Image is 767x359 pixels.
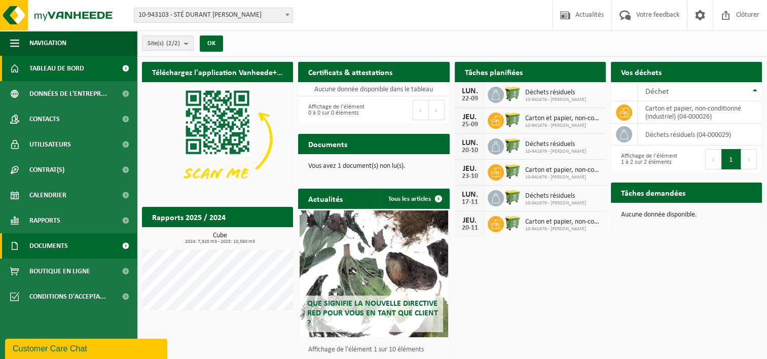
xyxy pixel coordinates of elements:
count: (2/2) [166,40,180,47]
span: Données de l'entrepr... [29,81,107,106]
div: JEU. [460,165,480,173]
span: Conditions d'accepta... [29,284,106,309]
p: Vous avez 1 document(s) non lu(s). [308,163,439,170]
span: Navigation [29,30,66,56]
button: 1 [721,149,741,169]
span: Boutique en ligne [29,259,90,284]
span: 10-941676 - [PERSON_NAME] [525,200,586,206]
span: 10-941676 - [PERSON_NAME] [525,123,601,129]
div: 25-09 [460,121,480,128]
span: Utilisateurs [29,132,71,157]
p: Aucune donnée disponible. [621,211,752,219]
span: Documents [29,233,68,259]
button: Next [429,100,445,120]
h2: Rapports 2025 / 2024 [142,207,236,227]
span: Déchets résiduels [525,140,586,149]
div: LUN. [460,139,480,147]
span: Que signifie la nouvelle directive RED pour vous en tant que client ? [307,300,438,327]
button: Previous [413,100,429,120]
td: Aucune donnée disponible dans le tableau [298,82,449,96]
span: 10-943103 - STÉ DURANT HUGUES - GRANDRIEU [134,8,293,22]
div: LUN. [460,87,480,95]
span: 10-943103 - STÉ DURANT HUGUES - GRANDRIEU [134,8,293,23]
img: WB-0660-HPE-GN-50 [504,85,521,102]
td: carton et papier, non-conditionné (industriel) (04-000026) [638,101,762,124]
td: déchets résiduels (04-000029) [638,124,762,146]
img: WB-0660-HPE-GN-50 [504,111,521,128]
div: 17-11 [460,199,480,206]
div: Affichage de l'élément 1 à 2 sur 2 éléments [616,148,681,170]
a: Tous les articles [380,189,449,209]
button: Next [741,149,757,169]
img: WB-0660-HPE-GN-50 [504,137,521,154]
div: LUN. [460,191,480,199]
span: Contacts [29,106,60,132]
img: Download de VHEPlus App [142,82,293,196]
h3: Cube [147,232,293,244]
h2: Vos déchets [611,62,672,82]
h2: Actualités [298,189,353,208]
img: WB-0660-HPE-GN-50 [504,163,521,180]
span: 10-941676 - [PERSON_NAME] [525,174,601,181]
div: 20-10 [460,147,480,154]
h2: Tâches demandées [611,183,696,202]
p: Affichage de l'élément 1 sur 10 éléments [308,346,444,353]
div: JEU. [460,113,480,121]
button: Previous [705,149,721,169]
span: Calendrier [29,183,66,208]
img: WB-0660-HPE-GN-50 [504,189,521,206]
iframe: chat widget [5,337,169,359]
div: JEU. [460,217,480,225]
span: Carton et papier, non-conditionné (industriel) [525,166,601,174]
h2: Tâches planifiées [455,62,533,82]
span: 2024: 7,920 m3 - 2025: 10,560 m3 [147,239,293,244]
span: 10-941676 - [PERSON_NAME] [525,97,586,103]
button: Site(s)(2/2) [142,35,194,51]
img: WB-0660-HPE-GN-50 [504,214,521,232]
div: 23-10 [460,173,480,180]
span: 10-941676 - [PERSON_NAME] [525,226,601,232]
h2: Documents [298,134,357,154]
span: Contrat(s) [29,157,64,183]
span: Tableau de bord [29,56,84,81]
span: Site(s) [148,36,180,51]
span: Déchet [645,88,669,96]
span: Déchets résiduels [525,192,586,200]
div: 22-09 [460,95,480,102]
div: 20-11 [460,225,480,232]
a: Que signifie la nouvelle directive RED pour vous en tant que client ? [300,210,448,337]
span: Carton et papier, non-conditionné (industriel) [525,115,601,123]
button: OK [200,35,223,52]
h2: Certificats & attestations [298,62,403,82]
h2: Téléchargez l'application Vanheede+ maintenant! [142,62,293,82]
span: 10-941676 - [PERSON_NAME] [525,149,586,155]
a: Consulter les rapports [205,227,292,247]
span: Carton et papier, non-conditionné (industriel) [525,218,601,226]
span: Rapports [29,208,60,233]
span: Déchets résiduels [525,89,586,97]
div: Affichage de l'élément 0 à 0 sur 0 éléments [303,99,369,121]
